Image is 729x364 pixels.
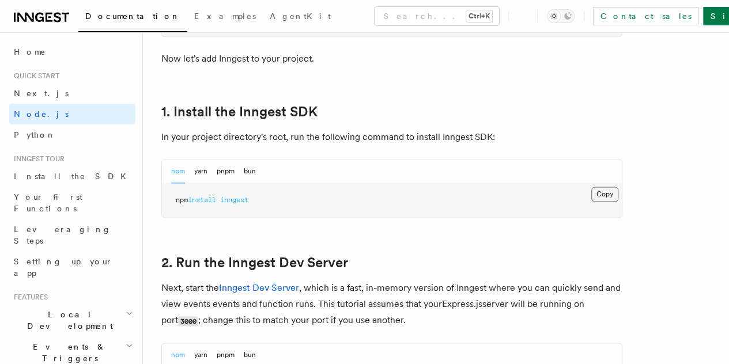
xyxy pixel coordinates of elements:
span: Quick start [9,71,59,81]
span: Install the SDK [14,172,133,181]
span: install [188,196,216,204]
button: yarn [194,160,207,183]
span: npm [176,196,188,204]
span: Leveraging Steps [14,225,111,245]
kbd: Ctrl+K [466,10,492,22]
a: Setting up your app [9,251,135,283]
a: Inngest Dev Server [219,282,299,293]
a: Contact sales [593,7,698,25]
span: inngest [220,196,248,204]
span: AgentKit [270,12,331,21]
span: Documentation [85,12,180,21]
a: AgentKit [263,3,338,31]
span: Home [14,46,46,58]
p: Now let's add Inngest to your project. [161,51,622,67]
p: In your project directory's root, run the following command to install Inngest SDK: [161,129,622,145]
a: 1. Install the Inngest SDK [161,104,318,120]
code: 3000 [178,316,198,326]
button: Copy [591,187,618,202]
span: Examples [194,12,256,21]
button: pnpm [217,160,235,183]
span: Your first Functions [14,192,82,213]
button: Toggle dark mode [547,9,575,23]
a: Leveraging Steps [9,219,135,251]
a: Next.js [9,83,135,104]
a: Install the SDK [9,166,135,187]
button: bun [244,160,256,183]
button: npm [171,160,185,183]
a: Your first Functions [9,187,135,219]
span: Events & Triggers [9,341,126,364]
span: Next.js [14,89,69,98]
a: 2. Run the Inngest Dev Server [161,255,348,271]
a: Examples [187,3,263,31]
span: Local Development [9,309,126,332]
a: Python [9,124,135,145]
p: Next, start the , which is a fast, in-memory version of Inngest where you can quickly send and vi... [161,280,622,329]
span: Python [14,130,56,139]
button: Search...Ctrl+K [375,7,499,25]
a: Node.js [9,104,135,124]
span: Inngest tour [9,154,65,164]
span: Features [9,293,48,302]
button: Local Development [9,304,135,336]
a: Documentation [78,3,187,32]
a: Home [9,41,135,62]
span: Setting up your app [14,257,113,278]
span: Node.js [14,109,69,119]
